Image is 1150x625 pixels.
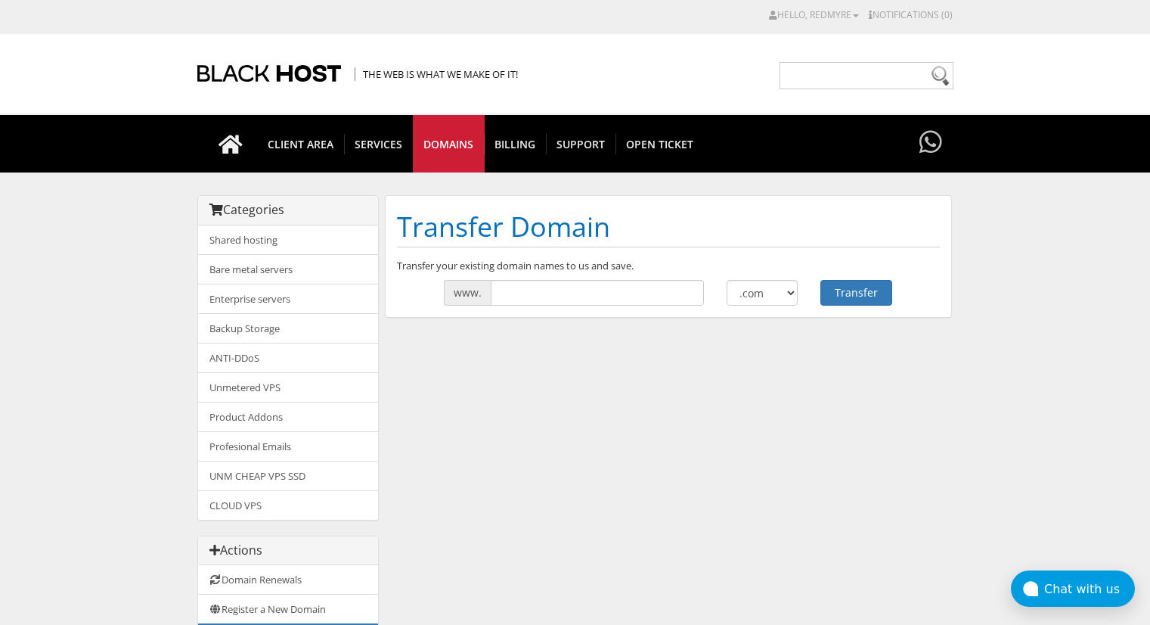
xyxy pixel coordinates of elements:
[1011,571,1135,607] button: Chat with us
[209,204,367,217] h3: Categories
[198,225,378,255] a: Shared hosting
[198,594,378,624] a: Register a New Domain
[257,134,345,154] span: CLIENT AREA
[198,372,378,403] a: Unmetered VPS
[615,115,704,173] a: Open Ticket
[257,115,345,173] a: CLIENT AREA
[916,115,946,171] a: Have questions?
[1044,582,1135,596] div: Chat with us
[198,431,378,462] a: Profesional Emails
[198,284,378,314] a: Enterprise servers
[203,115,258,173] a: Go to homepage
[413,134,485,154] span: Domains
[444,280,491,306] span: www.
[769,8,859,21] a: Hello, Redmyre
[484,115,547,173] a: Billing
[413,115,485,173] a: Domains
[869,8,953,21] a: Notifications (0)
[546,134,616,154] span: Support
[484,134,547,154] span: Billing
[198,254,378,285] a: Bare metal servers
[344,134,414,154] span: SERVICES
[780,62,953,89] input: Need help?
[198,313,378,344] a: Backup Storage
[615,134,704,154] span: Open Ticket
[820,280,892,306] button: Transfer
[209,544,367,558] h3: Actions
[546,115,616,173] a: Support
[198,461,378,491] a: UNM CHEAP VPS SSD
[355,67,518,81] span: The Web is what we make of it!
[397,259,940,272] p: Transfer your existing domain names to us and save.
[198,565,378,595] a: Domain Renewals
[198,402,378,432] a: Product Addons
[397,207,940,247] h1: Transfer Domain
[198,343,378,373] a: ANTI-DDoS
[344,115,414,173] a: SERVICES
[198,490,378,520] a: CLOUD VPS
